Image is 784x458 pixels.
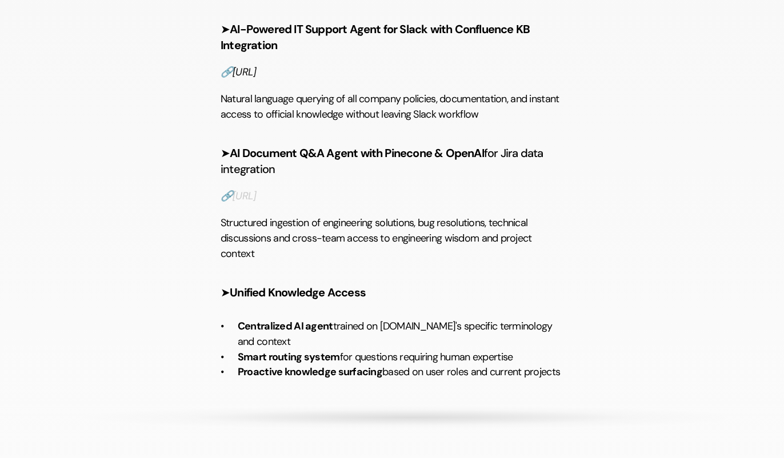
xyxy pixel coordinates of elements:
strong: Proactive knowledge surfacing [238,365,382,379]
a: [URL] [233,65,256,79]
p: trained on [DOMAIN_NAME]'s specific terminology and context [238,319,563,349]
p: for questions requiring human expertise [238,349,563,365]
p: Structured ingestion of engineering solutions, bug resolutions, technical discussions and cross-t... [221,215,563,262]
strong: AI-Powered IT Support Agent for Slack with Confluence KB Integration [221,22,533,53]
h4: ➤ for Jira data integration [221,145,563,177]
em: 🔗 [221,189,233,203]
strong: Centralized AI agent [238,319,333,333]
p: Natural language querying of all company policies, documentation, and instant access to official ... [221,91,563,122]
em: 🔗 [221,65,233,79]
h4: ➤ [221,21,563,53]
strong: Smart routing system [238,350,340,364]
strong: Unified Knowledge Access [230,285,366,300]
a: [URL] [233,189,256,203]
h4: ➤ [221,284,563,300]
strong: AI Document Q&A Agent with Pinecone & OpenAI [230,146,484,160]
p: based on user roles and current projects [238,365,563,380]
